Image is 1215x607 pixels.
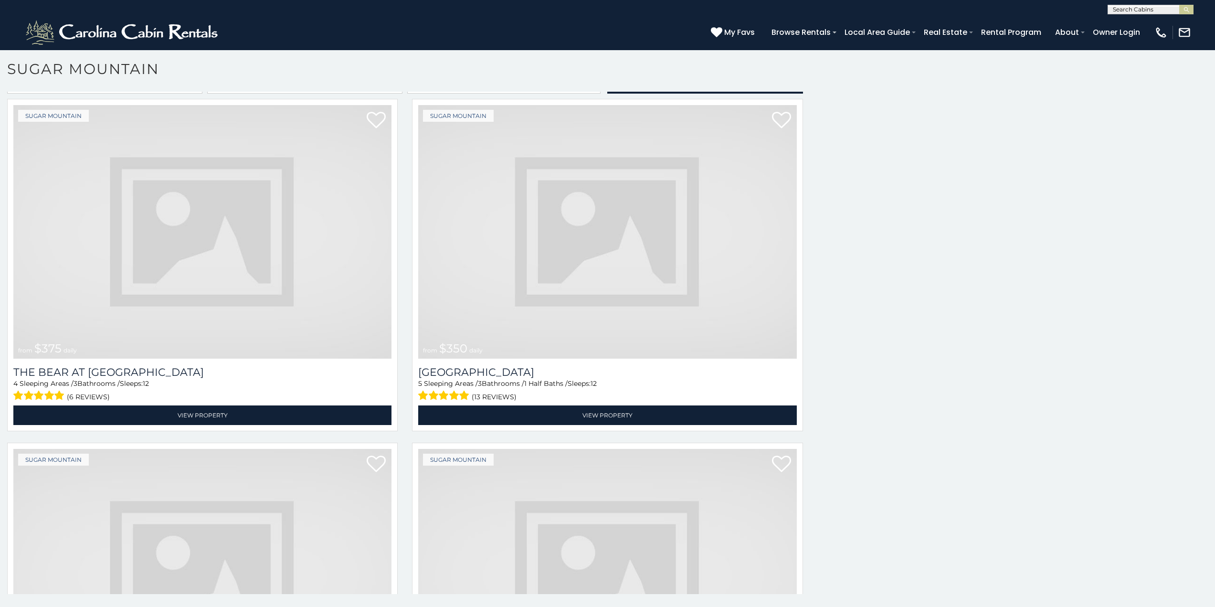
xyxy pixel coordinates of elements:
h3: Grouse Moor Lodge [418,366,796,379]
a: Rental Program [976,24,1046,41]
a: from $350 daily [418,105,796,359]
div: Sleeping Areas / Bathrooms / Sleeps: [13,379,391,403]
a: About [1050,24,1084,41]
span: from [423,347,437,354]
span: 3 [478,379,482,388]
span: (13 reviews) [472,391,517,403]
a: The Bear At [GEOGRAPHIC_DATA] [13,366,391,379]
img: dummy-image.jpg [418,105,796,359]
span: (6 reviews) [67,391,110,403]
a: [GEOGRAPHIC_DATA] [418,366,796,379]
a: Local Area Guide [840,24,915,41]
img: White-1-2.png [24,18,222,47]
span: daily [469,347,483,354]
span: daily [63,347,77,354]
img: mail-regular-white.png [1178,26,1191,39]
span: $350 [439,341,467,355]
span: 5 [418,379,422,388]
h3: The Bear At Sugar Mountain [13,366,391,379]
img: dummy-image.jpg [13,105,391,359]
a: Sugar Mountain [18,454,89,466]
a: Add to favorites [772,455,791,475]
a: Add to favorites [367,111,386,131]
a: My Favs [711,26,757,39]
a: Add to favorites [772,111,791,131]
span: 12 [143,379,149,388]
a: View Property [418,405,796,425]
span: 12 [591,379,597,388]
span: $375 [34,341,62,355]
a: Add to favorites [367,455,386,475]
span: 1 Half Baths / [524,379,568,388]
a: Owner Login [1088,24,1145,41]
span: from [18,347,32,354]
span: My Favs [724,26,755,38]
div: Sleeping Areas / Bathrooms / Sleeps: [418,379,796,403]
img: phone-regular-white.png [1154,26,1168,39]
a: View Property [13,405,391,425]
a: Sugar Mountain [423,454,494,466]
a: Sugar Mountain [18,110,89,122]
span: 4 [13,379,18,388]
a: Sugar Mountain [423,110,494,122]
span: 3 [74,379,77,388]
a: Real Estate [919,24,972,41]
a: from $375 daily [13,105,391,359]
a: Browse Rentals [767,24,835,41]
